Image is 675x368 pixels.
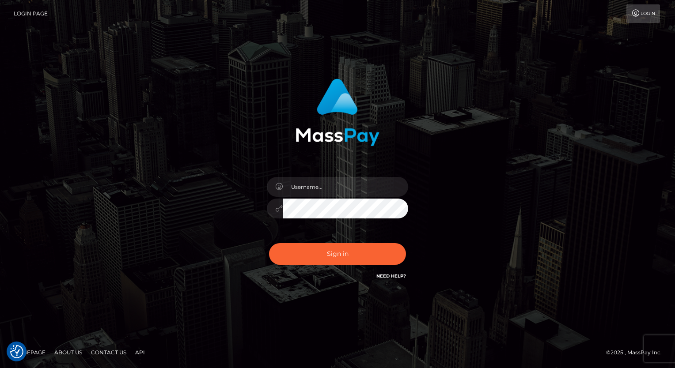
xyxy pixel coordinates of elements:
a: API [132,345,148,359]
a: Contact Us [87,345,130,359]
img: Revisit consent button [10,345,23,358]
div: © 2025 , MassPay Inc. [606,348,668,357]
img: MassPay Login [296,79,379,146]
a: Login [626,4,660,23]
a: Need Help? [376,273,406,279]
button: Sign in [269,243,406,265]
a: Homepage [10,345,49,359]
button: Consent Preferences [10,345,23,358]
input: Username... [283,177,408,197]
a: About Us [51,345,86,359]
a: Login Page [14,4,48,23]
